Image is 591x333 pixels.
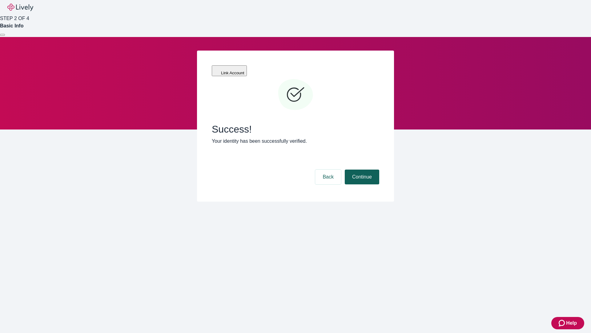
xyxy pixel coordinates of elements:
button: Link Account [212,65,247,76]
span: Help [566,319,577,327]
button: Zendesk support iconHelp [551,317,584,329]
img: Lively [7,4,33,11]
svg: Zendesk support icon [559,319,566,327]
span: Success! [212,123,379,135]
p: Your identity has been successfully verified. [212,138,379,145]
button: Continue [345,170,379,184]
svg: Checkmark icon [277,76,314,113]
button: Back [315,170,341,184]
